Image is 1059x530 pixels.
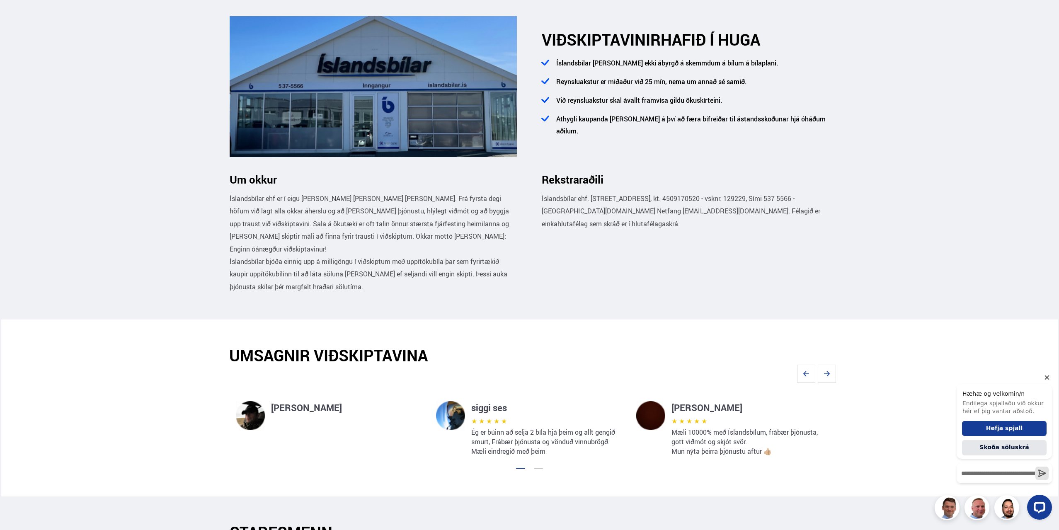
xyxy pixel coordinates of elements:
[671,416,707,426] span: ★ ★ ★ ★ ★
[636,401,665,430] img: ivSJBoSYNJ1imj5R.webp
[236,401,265,430] img: dsORqd-mBEOihhtP.webp
[797,365,815,383] svg: Previous slide
[230,16,517,157] img: ANGMEGnRQmXqTLfD.png
[230,255,517,293] p: Íslandsbílar bjóða einnig upp á milligöngu í viðskiptum með uppítökubíla þar sem fyrirtækið kaupi...
[271,401,423,414] h4: [PERSON_NAME]
[230,173,517,186] h3: Um okkur
[542,173,829,186] h3: Rekstraraðili
[471,416,507,426] span: ★ ★ ★ ★ ★
[542,192,829,230] p: Íslandsbílar ehf. [STREET_ADDRESS], kt. 4509170520 - vsknr. 129229, Sími 537 5566 - [GEOGRAPHIC_D...
[229,346,829,365] h2: UMSAGNIR VIÐSKIPTAVINA
[552,94,829,113] li: Við reynsluakstur skal ávallt framvísa gildu ökuskírteini.
[552,113,829,144] li: Athygli kaupanda [PERSON_NAME] á því að færa bifreiðar til ástandsskoðunar hjá óháðum aðilum.
[671,447,823,456] p: Mun nýta þeirra þjónustu aftur 👍🏼
[671,401,823,414] h4: [PERSON_NAME]
[552,76,829,94] li: Reynsluakstur er miðaður við 25 mín, nema um annað sé samið.
[818,365,836,383] svg: Next slide
[230,192,517,255] p: Íslandsbílar ehf er í eigu [PERSON_NAME] [PERSON_NAME] [PERSON_NAME]. Frá fyrsta degi höfum við l...
[471,428,623,456] p: Ég er búinn að selja 2 bíla hjá þeim og allt gengið smurt, Frábær þjónusta og vönduð vinnubrögð. ...
[542,30,829,49] h2: HAFIÐ Í HUGA
[936,496,961,521] img: FbJEzSuNWCJXmdc-.webp
[542,29,661,50] span: VIÐSKIPTAVINIR
[436,401,465,430] img: SllRT5B5QPkh28GD.webp
[671,428,823,447] p: Mæli 10000% með Íslandsbílum, frábær þjónusta, gott viðmót og skjót svör.
[552,57,829,76] li: Íslandsbílar [PERSON_NAME] ekki ábyrgð á skemmdum á bílum á bílaplani.
[471,401,623,414] h4: siggi ses
[950,369,1055,526] iframe: LiveChat chat widget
